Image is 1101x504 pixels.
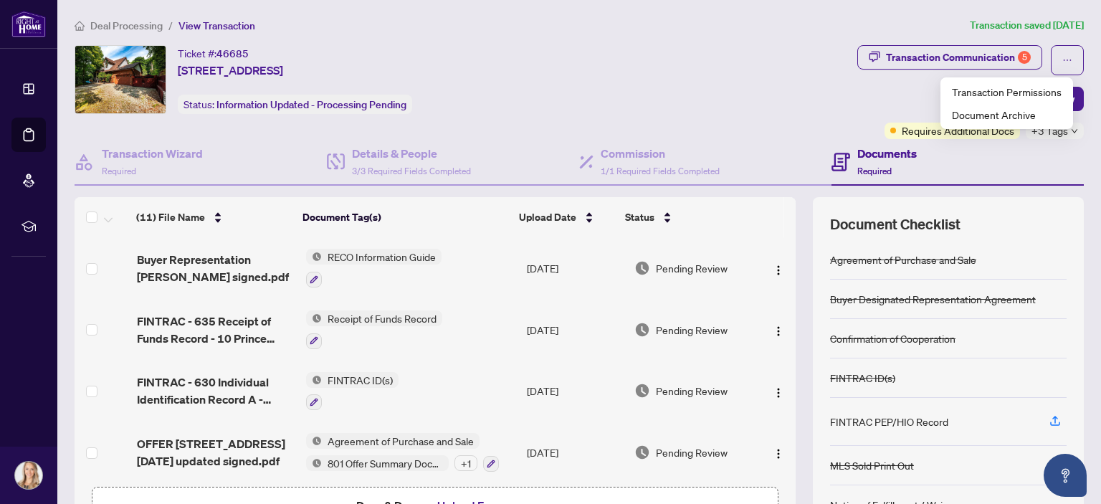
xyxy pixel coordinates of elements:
img: IMG-W12286357_1.jpg [75,46,166,113]
img: Document Status [634,260,650,276]
th: Status [619,197,748,237]
td: [DATE] [521,299,629,361]
div: FINTRAC ID(s) [830,370,895,386]
div: + 1 [454,455,477,471]
button: Logo [767,441,790,464]
button: Status IconReceipt of Funds Record [306,310,442,349]
span: Deal Processing [90,19,163,32]
span: Information Updated - Processing Pending [216,98,406,111]
td: [DATE] [521,361,629,422]
img: Document Status [634,322,650,338]
img: Logo [773,265,784,276]
span: Pending Review [656,444,728,460]
div: 5 [1018,51,1031,64]
span: Receipt of Funds Record [322,310,442,326]
span: OFFER [STREET_ADDRESS] [DATE] updated signed.pdf [137,435,294,470]
div: MLS Sold Print Out [830,457,914,473]
span: Buyer Representation [PERSON_NAME] signed.pdf [137,251,294,285]
td: [DATE] [521,237,629,299]
img: Document Status [634,383,650,399]
span: Document Checklist [830,214,961,234]
button: Status IconAgreement of Purchase and SaleStatus Icon801 Offer Summary Document - For use with Agr... [306,433,499,472]
span: Status [625,209,654,225]
button: Status IconRECO Information Guide [306,249,442,287]
span: Required [102,166,136,176]
th: (11) File Name [130,197,297,237]
span: Required [857,166,892,176]
span: ellipsis [1062,55,1072,65]
h4: Details & People [352,145,471,162]
img: Status Icon [306,433,322,449]
img: Profile Icon [15,462,42,489]
img: Status Icon [306,310,322,326]
span: FINTRAC - 630 Individual Identification Record A - [PERSON_NAME].pdf [137,374,294,408]
span: 1/1 Required Fields Completed [601,166,720,176]
span: Agreement of Purchase and Sale [322,433,480,449]
span: Transaction Permissions [952,84,1062,100]
button: Logo [767,379,790,402]
button: Open asap [1044,454,1087,497]
span: down [1071,128,1078,135]
td: [DATE] [521,422,629,483]
h4: Commission [601,145,720,162]
img: Status Icon [306,372,322,388]
h4: Transaction Wizard [102,145,203,162]
button: Status IconFINTRAC ID(s) [306,372,399,411]
div: Status: [178,95,412,114]
th: Upload Date [513,197,619,237]
span: 46685 [216,47,249,60]
img: logo [11,11,46,37]
span: [STREET_ADDRESS] [178,62,283,79]
img: Logo [773,448,784,460]
div: Confirmation of Cooperation [830,331,955,346]
span: Requires Additional Docs [902,123,1014,138]
th: Document Tag(s) [297,197,514,237]
div: Agreement of Purchase and Sale [830,252,976,267]
span: View Transaction [178,19,255,32]
div: Transaction Communication [886,46,1031,69]
span: 801 Offer Summary Document - For use with Agreement of Purchase and Sale [322,455,449,471]
span: +3 Tags [1031,123,1068,139]
span: Pending Review [656,260,728,276]
div: Buyer Designated Representation Agreement [830,291,1036,307]
img: Logo [773,325,784,337]
button: Logo [767,257,790,280]
span: home [75,21,85,31]
span: RECO Information Guide [322,249,442,265]
div: Ticket #: [178,45,249,62]
div: FINTRAC PEP/HIO Record [830,414,948,429]
img: Logo [773,387,784,399]
img: Status Icon [306,455,322,471]
span: Pending Review [656,322,728,338]
span: FINTRAC - 635 Receipt of Funds Record - 10 Prince St.pdf [137,313,294,347]
span: Upload Date [519,209,576,225]
button: Transaction Communication5 [857,45,1042,70]
img: Status Icon [306,249,322,265]
span: FINTRAC ID(s) [322,372,399,388]
img: Document Status [634,444,650,460]
span: Pending Review [656,383,728,399]
article: Transaction saved [DATE] [970,17,1084,34]
span: Document Archive [952,107,1062,123]
span: 3/3 Required Fields Completed [352,166,471,176]
span: (11) File Name [136,209,205,225]
li: / [168,17,173,34]
button: Logo [767,318,790,341]
h4: Documents [857,145,917,162]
